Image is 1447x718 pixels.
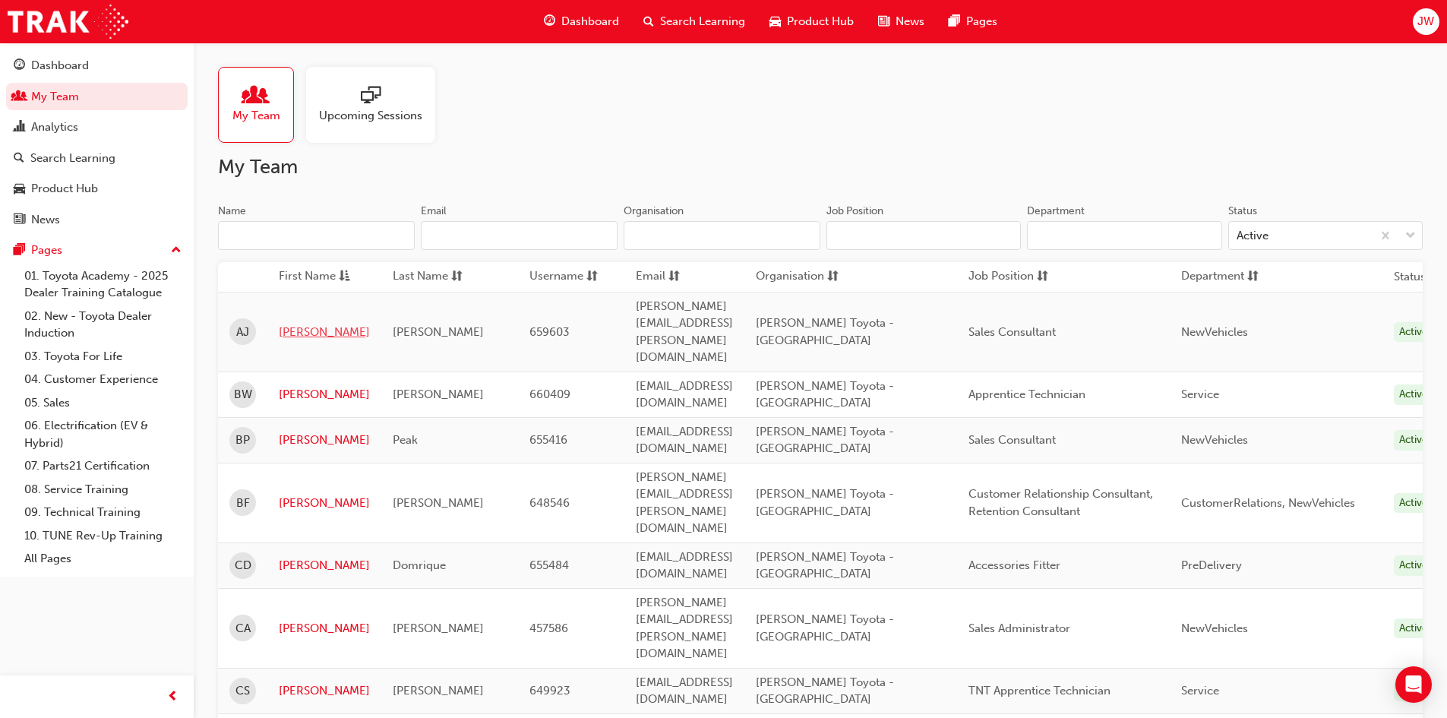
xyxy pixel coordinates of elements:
[1394,681,1433,701] div: Active
[561,13,619,30] span: Dashboard
[636,675,733,707] span: [EMAIL_ADDRESS][DOMAIN_NAME]
[421,221,618,250] input: Email
[393,558,446,572] span: Domrique
[393,267,476,286] button: Last Namesorting-icon
[14,244,25,258] span: pages-icon
[1237,227,1268,245] div: Active
[529,433,567,447] span: 655416
[826,221,1021,250] input: Job Position
[30,150,115,167] div: Search Learning
[1181,325,1248,339] span: NewVehicles
[1394,618,1433,639] div: Active
[18,368,188,391] a: 04. Customer Experience
[624,221,820,250] input: Organisation
[18,305,188,345] a: 02. New - Toyota Dealer Induction
[968,387,1085,401] span: Apprentice Technician
[1395,666,1432,703] div: Open Intercom Messenger
[234,386,252,403] span: BW
[31,211,60,229] div: News
[6,113,188,141] a: Analytics
[968,684,1111,697] span: TNT Apprentice Technician
[171,241,182,261] span: up-icon
[896,13,924,30] span: News
[1181,622,1248,635] span: NewVehicles
[393,387,484,401] span: [PERSON_NAME]
[827,267,839,286] span: sorting-icon
[756,316,894,347] span: [PERSON_NAME] Toyota - [GEOGRAPHIC_DATA]
[31,180,98,198] div: Product Hub
[6,83,188,111] a: My Team
[31,119,78,136] div: Analytics
[966,13,997,30] span: Pages
[279,267,362,286] button: First Nameasc-icon
[529,267,613,286] button: Usernamesorting-icon
[968,267,1052,286] button: Job Positionsorting-icon
[393,496,484,510] span: [PERSON_NAME]
[968,622,1070,635] span: Sales Administrator
[968,325,1056,339] span: Sales Consultant
[14,152,24,166] span: search-icon
[14,182,25,196] span: car-icon
[529,496,570,510] span: 648546
[279,267,336,286] span: First Name
[529,622,568,635] span: 457586
[756,550,894,581] span: [PERSON_NAME] Toyota - [GEOGRAPHIC_DATA]
[6,144,188,172] a: Search Learning
[14,121,25,134] span: chart-icon
[787,13,854,30] span: Product Hub
[636,267,665,286] span: Email
[319,107,422,125] span: Upcoming Sessions
[167,688,179,707] span: prev-icon
[769,12,781,31] span: car-icon
[643,12,654,31] span: search-icon
[279,432,370,449] a: [PERSON_NAME]
[1181,433,1248,447] span: NewVehicles
[1394,268,1426,286] th: Status
[218,155,1423,179] h2: My Team
[31,242,62,259] div: Pages
[18,478,188,501] a: 08. Service Training
[306,67,447,143] a: Upcoming Sessions
[14,90,25,104] span: people-icon
[218,67,306,143] a: My Team
[756,379,894,410] span: [PERSON_NAME] Toyota - [GEOGRAPHIC_DATA]
[279,386,370,403] a: [PERSON_NAME]
[18,501,188,524] a: 09. Technical Training
[18,264,188,305] a: 01. Toyota Academy - 2025 Dealer Training Catalogue
[246,86,266,107] span: people-icon
[235,557,251,574] span: CD
[14,59,25,73] span: guage-icon
[1181,496,1355,510] span: CustomerRelations, NewVehicles
[529,325,570,339] span: 659603
[1394,430,1433,451] div: Active
[218,204,246,219] div: Name
[937,6,1009,37] a: pages-iconPages
[361,86,381,107] span: sessionType_ONLINE_URL-icon
[826,204,883,219] div: Job Position
[756,425,894,456] span: [PERSON_NAME] Toyota - [GEOGRAPHIC_DATA]
[756,675,894,707] span: [PERSON_NAME] Toyota - [GEOGRAPHIC_DATA]
[235,432,250,449] span: BP
[14,214,25,227] span: news-icon
[235,620,251,637] span: CA
[6,52,188,80] a: Dashboard
[949,12,960,31] span: pages-icon
[586,267,598,286] span: sorting-icon
[636,596,733,661] span: [PERSON_NAME][EMAIL_ADDRESS][PERSON_NAME][DOMAIN_NAME]
[1181,267,1244,286] span: Department
[636,299,733,365] span: [PERSON_NAME][EMAIL_ADDRESS][PERSON_NAME][DOMAIN_NAME]
[1413,8,1439,35] button: JW
[393,622,484,635] span: [PERSON_NAME]
[1394,384,1433,405] div: Active
[393,267,448,286] span: Last Name
[18,454,188,478] a: 07. Parts21 Certification
[968,267,1034,286] span: Job Position
[660,13,745,30] span: Search Learning
[6,236,188,264] button: Pages
[451,267,463,286] span: sorting-icon
[756,487,894,518] span: [PERSON_NAME] Toyota - [GEOGRAPHIC_DATA]
[339,267,350,286] span: asc-icon
[1027,221,1221,250] input: Department
[631,6,757,37] a: search-iconSearch Learning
